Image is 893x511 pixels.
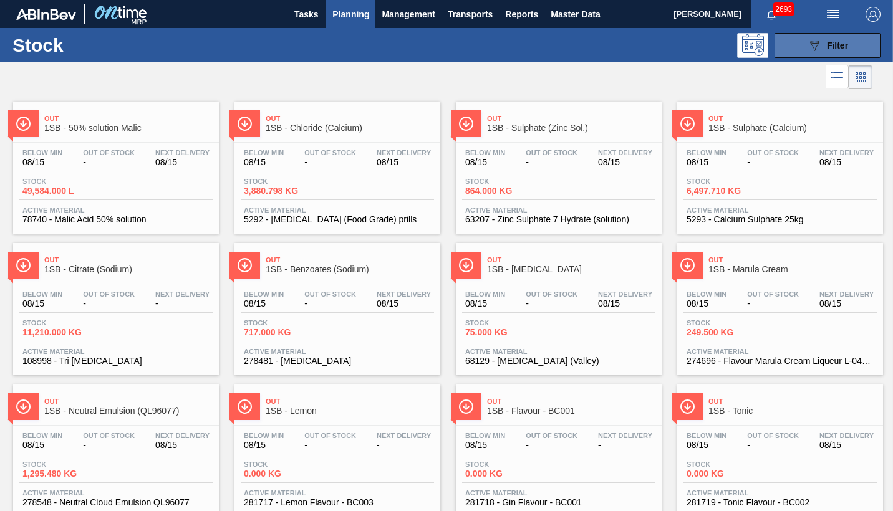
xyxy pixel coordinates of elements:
img: Ícone [16,399,31,414]
div: Programming: no user selected [737,33,768,58]
span: Active Material [687,489,874,497]
img: userActions [826,7,841,22]
span: Filter [827,41,848,50]
span: 08/15 [465,158,505,167]
span: Next Delivery [377,149,431,156]
span: 08/15 [687,441,726,450]
h1: Stock [12,38,189,52]
span: Out Of Stock [526,432,577,439]
span: Out Of Stock [526,290,577,298]
span: 1SB - 50% solution Malic [44,123,213,133]
span: 08/15 [22,158,62,167]
span: 249.500 KG [687,328,774,337]
span: Stock [465,178,553,185]
span: - [526,158,577,167]
img: Ícone [680,257,695,273]
span: 3,880.798 KG [244,186,331,196]
span: 281717 - Lemon Flavour - BC003 [244,498,431,507]
span: Out [266,115,434,122]
span: 08/15 [687,158,726,167]
span: 08/15 [22,441,62,450]
span: 08/15 [155,441,210,450]
span: 08/15 [244,441,284,450]
span: Stock [244,319,331,327]
span: Next Delivery [819,149,874,156]
span: Out [44,256,213,264]
span: 08/15 [155,158,210,167]
span: - [747,299,799,308]
span: - [747,158,799,167]
a: ÍconeOut1SB - 50% solution MalicBelow Min08/15Out Of Stock-Next Delivery08/15Stock49,584.000 LAct... [4,92,225,234]
span: Below Min [465,149,505,156]
span: - [83,158,135,167]
span: 68129 - Ascorbic Acid (Valley) [465,356,652,366]
span: 1SB - Neutral Emulsion (QL96077) [44,406,213,416]
span: Next Delivery [155,290,210,298]
img: Ícone [237,257,253,273]
button: Notifications [751,6,791,23]
span: 717.000 KG [244,328,331,337]
span: Out [266,256,434,264]
span: - [304,158,356,167]
span: Stock [687,461,774,468]
span: 63207 - Zinc Sulphate 7 Hydrate (solution) [465,215,652,224]
span: Out Of Stock [304,149,356,156]
span: Stock [22,178,110,185]
span: 108998 - Tri Sodium Citrate [22,356,210,366]
span: Next Delivery [819,290,874,298]
span: 281719 - Tonic Flavour - BC002 [687,498,874,507]
span: Next Delivery [819,432,874,439]
span: 0.000 KG [465,469,553,479]
span: 49,584.000 L [22,186,110,196]
span: 08/15 [819,158,874,167]
span: Active Material [465,348,652,355]
span: 08/15 [22,299,62,308]
a: ÍconeOut1SB - [MEDICAL_DATA]Below Min08/15Out Of Stock-Next Delivery08/15Stock75.000 KGActive Mat... [446,234,668,375]
span: 08/15 [598,299,652,308]
span: Stock [244,461,331,468]
span: Out Of Stock [747,149,799,156]
span: Active Material [465,489,652,497]
span: Planning [332,7,369,22]
span: Below Min [244,432,284,439]
span: Next Delivery [598,149,652,156]
span: 278548 - Neutral Cloud Emulsion QL96077 [22,498,210,507]
span: 08/15 [244,299,284,308]
span: 08/15 [465,441,505,450]
span: 1SB - Sulphate (Calcium) [708,123,877,133]
a: ÍconeOut1SB - Citrate (Sodium)Below Min08/15Out Of Stock-Next Delivery-Stock11,210.000 KGActive M... [4,234,225,375]
span: Active Material [244,489,431,497]
span: 11,210.000 KG [22,328,110,337]
span: Out [266,398,434,405]
span: 1SB - Lemon [266,406,434,416]
span: 5292 - Calcium Chloride (Food Grade) prills [244,215,431,224]
span: Out Of Stock [304,432,356,439]
img: Ícone [680,399,695,414]
span: - [155,299,210,308]
span: 274696 - Flavour Marula Cream Liqueur L-046116 [687,356,874,366]
button: Filter [775,33,881,58]
span: 08/15 [598,158,652,167]
span: - [526,441,577,450]
img: Ícone [458,257,474,273]
span: 0.000 KG [687,469,774,479]
a: ÍconeOut1SB - Chloride (Calcium)Below Min08/15Out Of Stock-Next Delivery08/15Stock3,880.798 KGAct... [225,92,446,234]
span: Transports [448,7,493,22]
img: Ícone [16,116,31,131]
span: - [83,299,135,308]
span: Out Of Stock [83,290,135,298]
span: Below Min [244,290,284,298]
span: Out [487,256,655,264]
span: 08/15 [819,299,874,308]
span: 281718 - Gin Flavour - BC001 [465,498,652,507]
span: - [747,441,799,450]
span: Below Min [22,149,62,156]
img: Ícone [458,116,474,131]
span: Below Min [465,432,505,439]
span: 0.000 KG [244,469,331,479]
span: 2693 [773,2,794,16]
span: 08/15 [377,158,431,167]
span: Next Delivery [155,432,210,439]
span: Out [487,398,655,405]
span: - [304,441,356,450]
